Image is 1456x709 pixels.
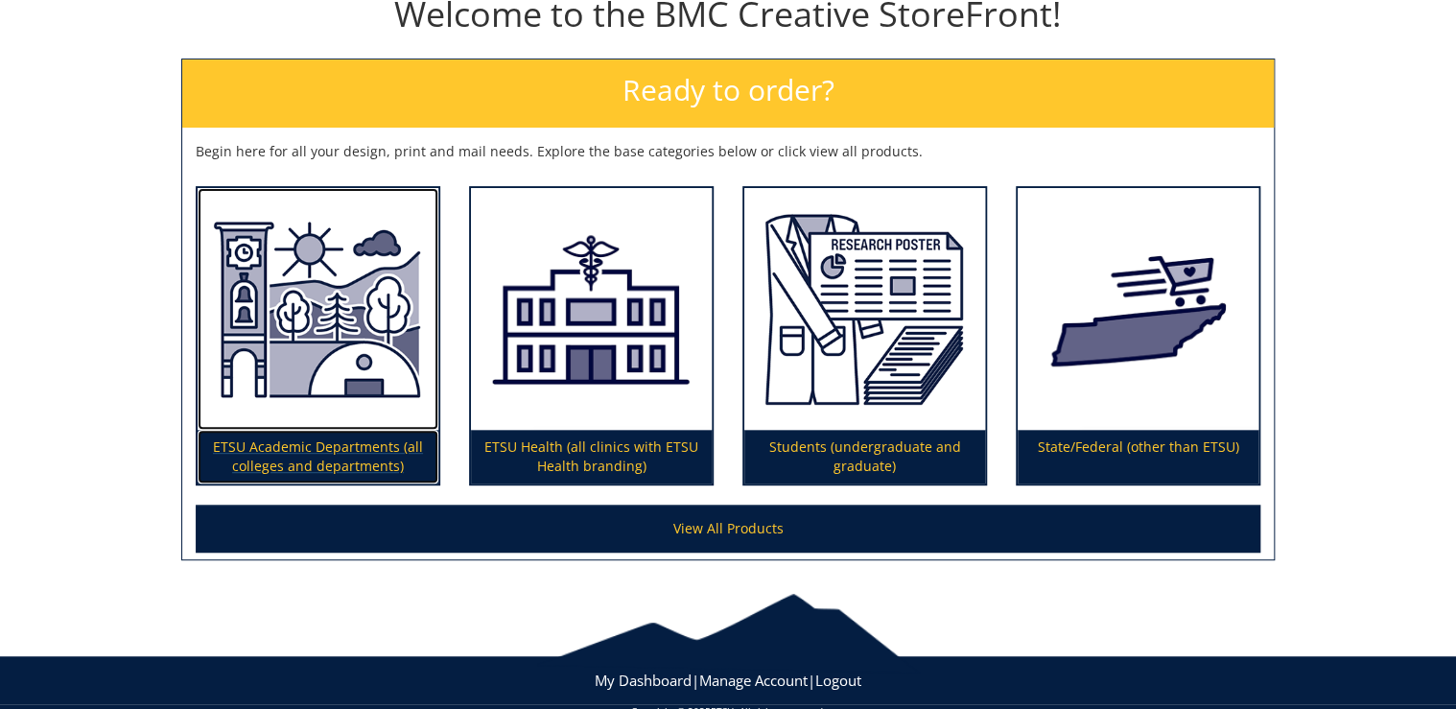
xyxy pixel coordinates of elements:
[699,671,808,690] a: Manage Account
[595,671,692,690] a: My Dashboard
[198,188,438,431] img: ETSU Academic Departments (all colleges and departments)
[815,671,861,690] a: Logout
[1018,188,1258,484] a: State/Federal (other than ETSU)
[1018,188,1258,431] img: State/Federal (other than ETSU)
[198,430,438,484] p: ETSU Academic Departments (all colleges and departments)
[744,430,985,484] p: Students (undergraduate and graduate)
[744,188,985,431] img: Students (undergraduate and graduate)
[198,188,438,484] a: ETSU Academic Departments (all colleges and departments)
[1018,430,1258,484] p: State/Federal (other than ETSU)
[196,142,1260,161] p: Begin here for all your design, print and mail needs. Explore the base categories below or click ...
[471,188,712,484] a: ETSU Health (all clinics with ETSU Health branding)
[196,505,1260,553] a: View All Products
[471,430,712,484] p: ETSU Health (all clinics with ETSU Health branding)
[744,188,985,484] a: Students (undergraduate and graduate)
[471,188,712,431] img: ETSU Health (all clinics with ETSU Health branding)
[182,59,1274,128] h2: Ready to order?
